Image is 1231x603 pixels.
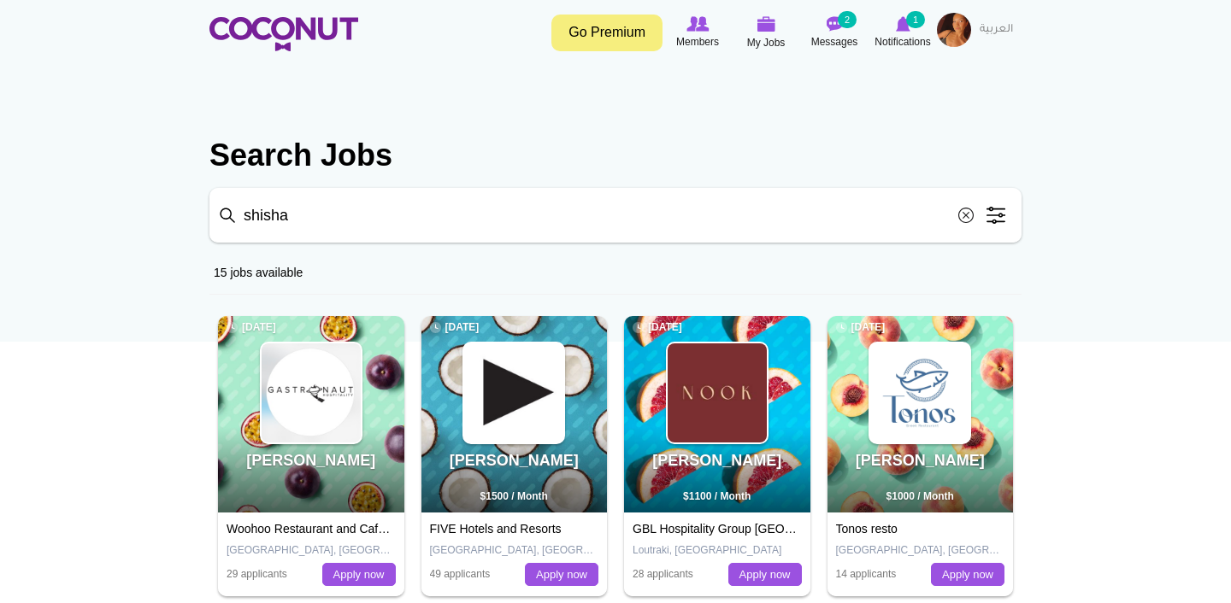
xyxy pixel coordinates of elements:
[838,11,857,28] small: 2
[209,135,1022,176] h2: Search Jobs
[430,543,599,558] p: [GEOGRAPHIC_DATA], [GEOGRAPHIC_DATA]
[525,563,598,587] a: Apply now
[430,522,562,536] a: FIVE Hotels and Resorts
[663,13,732,52] a: Browse Members Members
[430,320,480,335] span: [DATE]
[869,13,937,52] a: Notifications Notifications 1
[246,452,375,469] a: [PERSON_NAME]
[732,13,800,53] a: My Jobs My Jobs
[757,16,775,32] img: My Jobs
[800,13,869,52] a: Messages Messages 2
[262,343,361,442] img: Gastronaut Hospitality
[430,568,491,580] span: 49 applicants
[209,17,358,51] img: Home
[971,13,1022,47] a: العربية
[896,16,910,32] img: Notifications
[686,16,709,32] img: Browse Members
[836,568,897,580] span: 14 applicants
[633,320,682,335] span: [DATE]
[728,563,802,587] a: Apply now
[836,522,898,536] a: Tonos resto
[906,11,925,28] small: 1
[480,490,548,502] span: $1500 / Month
[633,522,879,536] a: GBL Hospitality Group [GEOGRAPHIC_DATA]
[227,568,287,580] span: 29 applicants
[450,452,579,469] a: [PERSON_NAME]
[322,563,396,587] a: Apply now
[856,452,985,469] a: [PERSON_NAME]
[683,490,751,502] span: $1100 / Month
[826,16,843,32] img: Messages
[875,33,930,50] span: Notifications
[633,568,693,580] span: 28 applicants
[811,33,858,50] span: Messages
[931,563,1004,587] a: Apply now
[464,343,563,442] img: FIVE Hotels and Resorts
[227,543,396,558] p: [GEOGRAPHIC_DATA], [GEOGRAPHIC_DATA]
[227,522,410,536] a: Woohoo Restaurant and Cafe LLC
[836,543,1005,558] p: [GEOGRAPHIC_DATA], [GEOGRAPHIC_DATA]
[227,320,276,335] span: [DATE]
[676,33,719,50] span: Members
[747,34,786,51] span: My Jobs
[209,251,1022,295] div: 15 jobs available
[209,188,1022,243] input: Job title or keyword
[836,320,886,335] span: [DATE]
[652,452,781,469] a: [PERSON_NAME]
[886,490,954,502] span: $1000 / Month
[633,543,802,558] p: Loutraki, [GEOGRAPHIC_DATA]
[551,15,663,51] a: Go Premium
